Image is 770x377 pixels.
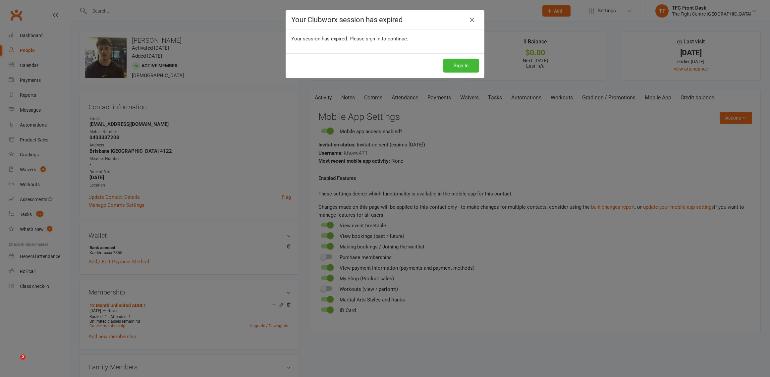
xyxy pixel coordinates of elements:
a: Close [467,15,477,25]
h4: Your Clubworx session has expired [291,16,479,24]
span: 2 [20,354,26,360]
iframe: Intercom live chat [7,354,23,370]
span: Your session has expired. Please sign in to continue. [291,36,408,42]
button: Sign In [443,59,479,73]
